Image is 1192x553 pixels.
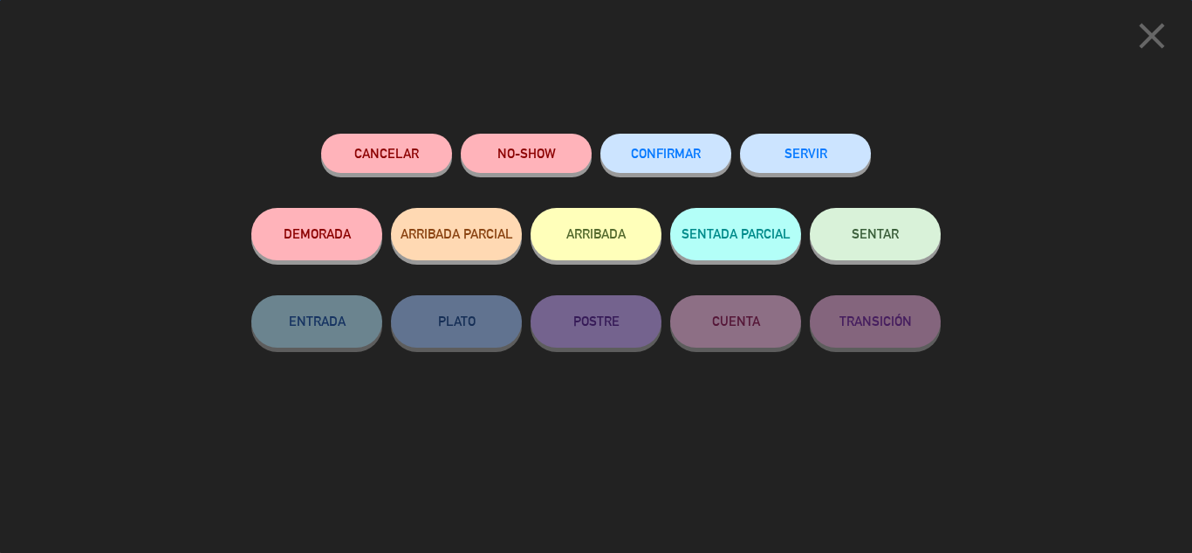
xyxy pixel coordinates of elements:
[391,295,522,348] button: PLATO
[740,134,871,173] button: SERVIR
[251,295,382,348] button: ENTRADA
[461,134,592,173] button: NO-SHOW
[631,146,701,161] span: CONFIRMAR
[1125,13,1179,65] button: close
[1130,14,1174,58] i: close
[251,208,382,260] button: DEMORADA
[670,208,801,260] button: SENTADA PARCIAL
[810,295,941,348] button: TRANSICIÓN
[670,295,801,348] button: CUENTA
[391,208,522,260] button: ARRIBADA PARCIAL
[810,208,941,260] button: SENTAR
[401,226,513,241] span: ARRIBADA PARCIAL
[321,134,452,173] button: Cancelar
[600,134,731,173] button: CONFIRMAR
[852,226,899,241] span: SENTAR
[531,295,661,348] button: POSTRE
[531,208,661,260] button: ARRIBADA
